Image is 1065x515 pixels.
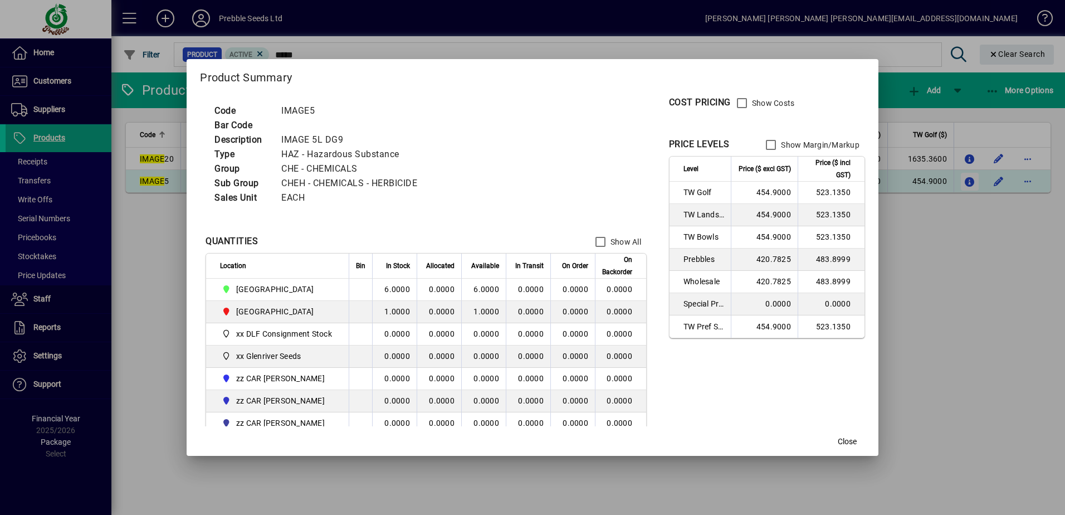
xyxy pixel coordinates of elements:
td: 454.9000 [731,315,798,338]
td: 0.0000 [372,390,417,412]
td: 0.0000 [595,323,646,346]
span: Location [220,260,246,272]
span: zz CAR CARL [220,372,336,385]
td: 0.0000 [417,368,461,390]
td: 454.9000 [731,182,798,204]
span: zz CAR CRAIG B [220,394,336,407]
span: Special Price [683,298,724,309]
span: 0.0000 [563,396,588,405]
td: 0.0000 [731,293,798,315]
td: Sales Unit [209,191,276,205]
span: zz CAR [PERSON_NAME] [236,373,325,384]
span: 0.0000 [518,374,544,383]
span: In Stock [386,260,410,272]
td: 0.0000 [595,301,646,323]
td: 0.0000 [461,346,506,368]
td: 0.0000 [372,323,417,346]
td: HAZ - Hazardous Substance [276,147,431,162]
span: xx DLF Consignment Stock [236,328,332,339]
span: 0.0000 [563,285,588,294]
span: zz CAR [PERSON_NAME] [236,417,325,429]
span: Prebbles [683,254,724,265]
td: Bar Code [209,118,276,133]
span: 0.0000 [518,329,544,338]
span: [GEOGRAPHIC_DATA] [236,306,314,317]
td: 0.0000 [595,412,646,435]
span: Close [838,436,857,448]
span: 0.0000 [518,419,544,427]
td: 0.0000 [372,412,417,435]
td: 0.0000 [461,368,506,390]
td: 523.1350 [798,226,864,249]
button: Close [829,431,865,451]
label: Show Costs [750,98,795,109]
span: 0.0000 [563,307,588,316]
span: Wholesale [683,276,724,287]
td: 0.0000 [798,293,864,315]
span: TW Bowls [683,231,724,242]
td: 523.1350 [798,182,864,204]
td: 0.0000 [595,346,646,368]
span: PALMERSTON NORTH [220,305,336,318]
label: Show Margin/Markup [779,139,859,150]
td: 1.0000 [372,301,417,323]
td: 454.9000 [731,226,798,249]
span: 0.0000 [518,285,544,294]
td: 420.7825 [731,271,798,293]
td: 0.0000 [417,412,461,435]
td: 0.0000 [461,412,506,435]
span: 0.0000 [518,307,544,316]
span: On Order [562,260,588,272]
span: 0.0000 [518,396,544,405]
td: CHEH - CHEMICALS - HERBICIDE [276,176,431,191]
td: 454.9000 [731,204,798,226]
td: Type [209,147,276,162]
td: IMAGE 5L DG9 [276,133,431,147]
h2: Product Summary [187,59,878,91]
td: 0.0000 [461,323,506,346]
span: TW Golf [683,187,724,198]
label: Show All [608,236,641,247]
span: 0.0000 [563,374,588,383]
td: IMAGE5 [276,104,431,118]
span: Level [683,163,698,175]
span: Price ($ incl GST) [805,157,851,181]
span: xx Glenriver Seeds [220,349,336,363]
span: 0.0000 [518,352,544,361]
td: 523.1350 [798,315,864,338]
td: 0.0000 [417,301,461,323]
span: Available [471,260,499,272]
td: 0.0000 [372,346,417,368]
span: zz CAR [PERSON_NAME] [236,395,325,406]
span: xx Glenriver Seeds [236,351,301,362]
div: COST PRICING [669,96,731,109]
td: 483.8999 [798,271,864,293]
span: 0.0000 [563,419,588,427]
td: 6.0000 [372,279,417,301]
td: Group [209,162,276,176]
td: CHE - CHEMICALS [276,162,431,176]
td: 0.0000 [417,390,461,412]
td: 0.0000 [417,346,461,368]
td: 0.0000 [595,368,646,390]
td: 0.0000 [595,279,646,301]
td: 0.0000 [417,279,461,301]
span: Price ($ excl GST) [739,163,791,175]
td: 0.0000 [461,390,506,412]
span: Bin [356,260,365,272]
div: QUANTITIES [206,235,258,248]
td: Sub Group [209,176,276,191]
td: 523.1350 [798,204,864,226]
span: 0.0000 [563,329,588,338]
td: 0.0000 [372,368,417,390]
td: 0.0000 [595,390,646,412]
td: 1.0000 [461,301,506,323]
td: Code [209,104,276,118]
td: 0.0000 [417,323,461,346]
span: TW Landscaper [683,209,724,220]
span: CHRISTCHURCH [220,283,336,296]
span: zz CAR CRAIG G [220,416,336,430]
span: xx DLF Consignment Stock [220,327,336,341]
span: Allocated [426,260,455,272]
td: 6.0000 [461,279,506,301]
